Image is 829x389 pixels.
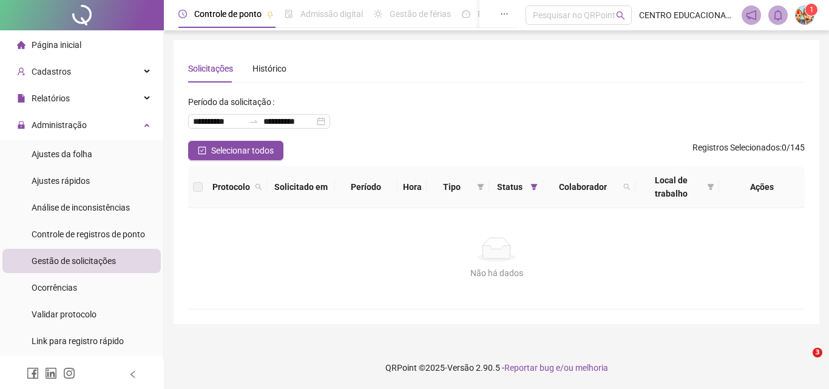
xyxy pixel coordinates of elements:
[447,363,474,373] span: Versão
[45,367,57,379] span: linkedin
[32,120,87,130] span: Administração
[17,121,25,129] span: lock
[32,310,96,319] span: Validar protocolo
[478,9,525,19] span: Painel do DP
[188,92,279,112] label: Período da solicitação
[267,166,335,208] th: Solicitado em
[390,9,451,19] span: Gestão de férias
[616,11,625,20] span: search
[17,41,25,49] span: home
[249,117,259,126] span: to
[623,183,631,191] span: search
[249,117,259,126] span: swap-right
[692,141,805,160] span: : 0 / 145
[528,178,540,196] span: filter
[335,166,398,208] th: Período
[194,9,262,19] span: Controle de ponto
[255,183,262,191] span: search
[431,180,472,194] span: Tipo
[810,5,814,14] span: 1
[639,8,734,22] span: CENTRO EDUCACIONAL [PERSON_NAME] DE B
[788,348,817,377] iframe: Intercom live chat
[398,166,427,208] th: Hora
[32,67,71,76] span: Cadastros
[203,266,790,280] div: Não há dados
[796,6,814,24] img: 36163
[32,40,81,50] span: Página inicial
[32,229,145,239] span: Controle de registros de ponto
[211,144,274,157] span: Selecionar todos
[494,180,526,194] span: Status
[32,336,124,346] span: Link para registro rápido
[707,183,714,191] span: filter
[32,176,90,186] span: Ajustes rápidos
[63,367,75,379] span: instagram
[17,94,25,103] span: file
[129,370,137,379] span: left
[805,4,817,16] sup: Atualize o seu contato no menu Meus Dados
[17,67,25,76] span: user-add
[773,10,783,21] span: bell
[32,93,70,103] span: Relatórios
[188,141,283,160] button: Selecionar todos
[252,62,286,75] div: Histórico
[285,10,293,18] span: file-done
[530,183,538,191] span: filter
[198,146,206,155] span: check-square
[640,174,703,200] span: Local de trabalho
[547,180,618,194] span: Colaborador
[746,10,757,21] span: notification
[252,178,265,196] span: search
[500,10,509,18] span: ellipsis
[164,347,829,389] footer: QRPoint © 2025 - 2.90.5 -
[32,283,77,293] span: Ocorrências
[27,367,39,379] span: facebook
[724,180,800,194] div: Ações
[692,143,780,152] span: Registros Selecionados
[300,9,363,19] span: Admissão digital
[504,363,608,373] span: Reportar bug e/ou melhoria
[212,180,250,194] span: Protocolo
[477,183,484,191] span: filter
[188,62,233,75] div: Solicitações
[266,11,274,18] span: pushpin
[813,348,822,357] span: 3
[32,203,130,212] span: Análise de inconsistências
[462,10,470,18] span: dashboard
[178,10,187,18] span: clock-circle
[374,10,382,18] span: sun
[32,256,116,266] span: Gestão de solicitações
[621,178,633,196] span: search
[32,149,92,159] span: Ajustes da folha
[475,178,487,196] span: filter
[705,171,717,203] span: filter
